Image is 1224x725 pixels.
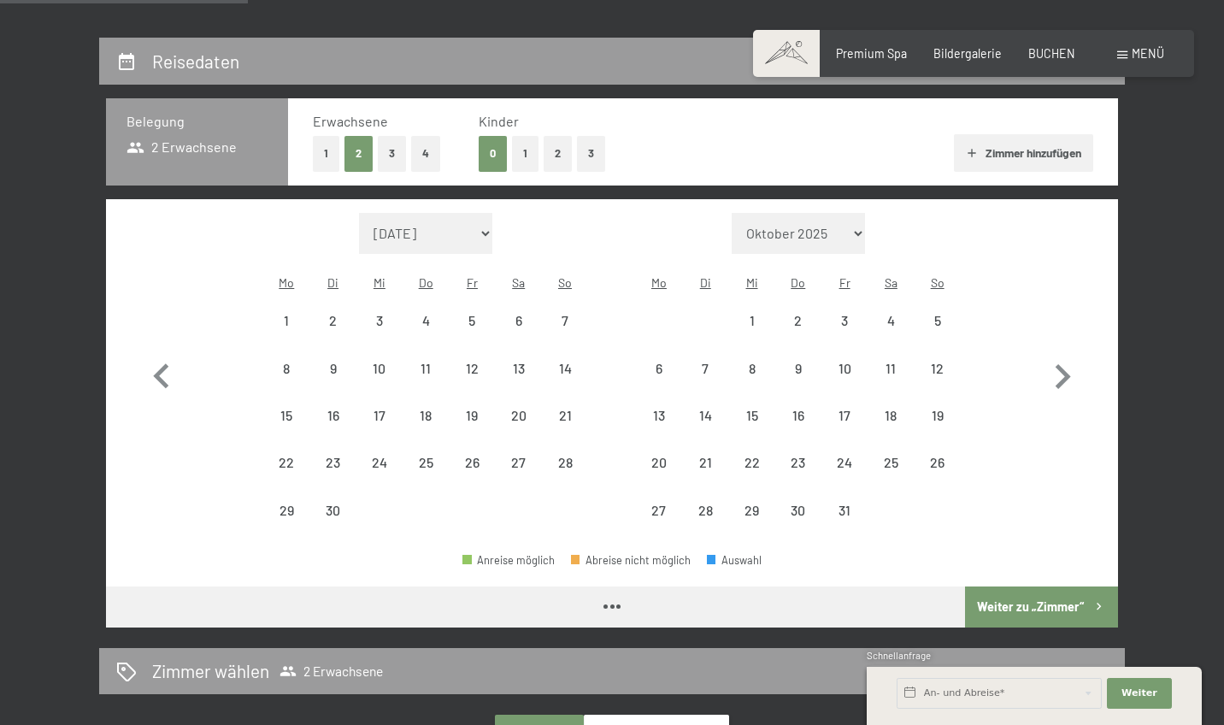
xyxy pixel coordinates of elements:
[821,345,868,392] div: Anreise nicht möglich
[821,439,868,486] div: Anreise nicht möglich
[777,504,820,546] div: 30
[823,456,866,498] div: 24
[127,112,268,131] h3: Belegung
[821,486,868,533] div: Anreise nicht möglich
[682,392,728,439] div: Anreise nicht möglich
[419,275,433,290] abbr: Donnerstag
[311,362,354,404] div: 9
[356,392,403,439] div: Wed Jun 17 2026
[309,486,356,533] div: Tue Jun 30 2026
[636,392,682,439] div: Anreise nicht möglich
[728,298,774,344] div: Wed Jul 01 2026
[728,439,774,486] div: Wed Jul 22 2026
[915,298,961,344] div: Sun Jul 05 2026
[775,298,821,344] div: Anreise nicht möglich
[313,136,339,171] button: 1
[544,456,586,498] div: 28
[638,504,680,546] div: 27
[263,298,309,344] div: Mon Jun 01 2026
[450,362,493,404] div: 12
[868,345,914,392] div: Anreise nicht möglich
[263,392,309,439] div: Anreise nicht möglich
[821,486,868,533] div: Fri Jul 31 2026
[954,134,1093,172] button: Zimmer hinzufügen
[403,392,449,439] div: Anreise nicht möglich
[728,439,774,486] div: Anreise nicht möglich
[558,275,572,290] abbr: Sonntag
[868,298,914,344] div: Sat Jul 04 2026
[775,486,821,533] div: Anreise nicht möglich
[542,439,588,486] div: Sun Jun 28 2026
[404,362,447,404] div: 11
[311,314,354,357] div: 2
[885,275,897,290] abbr: Samstag
[869,314,912,357] div: 4
[700,275,711,290] abbr: Dienstag
[775,392,821,439] div: Anreise nicht möglich
[309,345,356,392] div: Anreise nicht möglich
[263,392,309,439] div: Mon Jun 15 2026
[449,439,495,486] div: Anreise nicht möglich
[263,345,309,392] div: Anreise nicht möglich
[682,439,728,486] div: Anreise nicht möglich
[137,213,186,534] button: Vorheriger Monat
[1121,687,1157,700] span: Weiter
[965,586,1118,628] button: Weiter zu „Zimmer“
[279,275,294,290] abbr: Montag
[404,409,447,451] div: 18
[636,392,682,439] div: Mon Jul 13 2026
[462,555,555,566] div: Anreise möglich
[775,345,821,392] div: Anreise nicht möglich
[791,275,805,290] abbr: Donnerstag
[933,46,1002,61] a: Bildergalerie
[915,439,961,486] div: Anreise nicht möglich
[775,486,821,533] div: Thu Jul 30 2026
[356,392,403,439] div: Anreise nicht möglich
[403,345,449,392] div: Thu Jun 11 2026
[479,136,507,171] button: 0
[777,409,820,451] div: 16
[823,314,866,357] div: 3
[728,392,774,439] div: Anreise nicht möglich
[265,456,308,498] div: 22
[684,504,727,546] div: 28
[450,456,493,498] div: 26
[344,136,373,171] button: 2
[775,439,821,486] div: Thu Jul 23 2026
[542,345,588,392] div: Sun Jun 14 2026
[868,345,914,392] div: Sat Jul 11 2026
[403,345,449,392] div: Anreise nicht möglich
[775,298,821,344] div: Thu Jul 02 2026
[358,456,401,498] div: 24
[265,409,308,451] div: 15
[479,113,519,129] span: Kinder
[542,345,588,392] div: Anreise nicht möglich
[542,298,588,344] div: Sun Jun 07 2026
[775,439,821,486] div: Anreise nicht möglich
[915,345,961,392] div: Anreise nicht möglich
[1132,46,1164,61] span: Menü
[1038,213,1087,534] button: Nächster Monat
[265,362,308,404] div: 8
[682,345,728,392] div: Anreise nicht möglich
[152,658,269,683] h2: Zimmer wählen
[358,409,401,451] div: 17
[403,392,449,439] div: Thu Jun 18 2026
[868,392,914,439] div: Anreise nicht möglich
[358,314,401,357] div: 3
[449,439,495,486] div: Fri Jun 26 2026
[311,504,354,546] div: 30
[309,298,356,344] div: Tue Jun 02 2026
[496,439,542,486] div: Sat Jun 27 2026
[309,392,356,439] div: Anreise nicht möglich
[682,439,728,486] div: Tue Jul 21 2026
[449,298,495,344] div: Fri Jun 05 2026
[544,362,586,404] div: 14
[356,439,403,486] div: Wed Jun 24 2026
[542,298,588,344] div: Anreise nicht möglich
[263,345,309,392] div: Mon Jun 08 2026
[931,275,944,290] abbr: Sonntag
[497,314,540,357] div: 6
[356,439,403,486] div: Anreise nicht möglich
[496,345,542,392] div: Sat Jun 13 2026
